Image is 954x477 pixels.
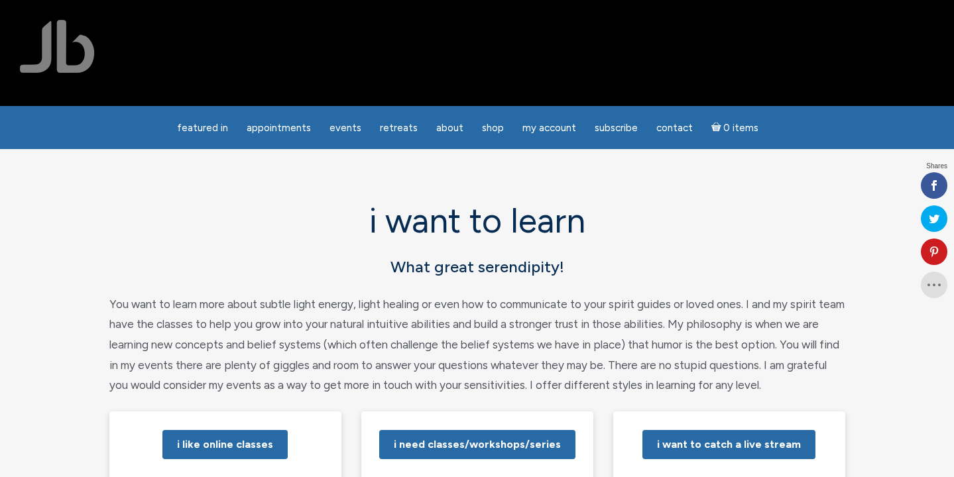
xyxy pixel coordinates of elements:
[109,202,845,240] h1: i want to learn
[428,115,471,141] a: About
[169,115,236,141] a: featured in
[380,122,418,134] span: Retreats
[474,115,512,141] a: Shop
[482,122,504,134] span: Shop
[239,115,319,141] a: Appointments
[648,115,701,141] a: Contact
[926,163,947,170] span: Shares
[20,20,95,73] img: Jamie Butler. The Everyday Medium
[642,430,815,459] a: i want to catch a live stream
[329,122,361,134] span: Events
[109,256,845,278] h5: What great serendipity!
[247,122,311,134] span: Appointments
[522,122,576,134] span: My Account
[177,122,228,134] span: featured in
[587,115,646,141] a: Subscribe
[514,115,584,141] a: My Account
[711,122,724,134] i: Cart
[595,122,638,134] span: Subscribe
[322,115,369,141] a: Events
[162,430,288,459] a: i like online classes
[372,115,426,141] a: Retreats
[656,122,693,134] span: Contact
[436,122,463,134] span: About
[703,114,767,141] a: Cart0 items
[379,430,575,459] a: i need classes/workshops/series
[723,123,758,133] span: 0 items
[109,294,845,396] p: You want to learn more about subtle light energy, light healing or even how to communicate to you...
